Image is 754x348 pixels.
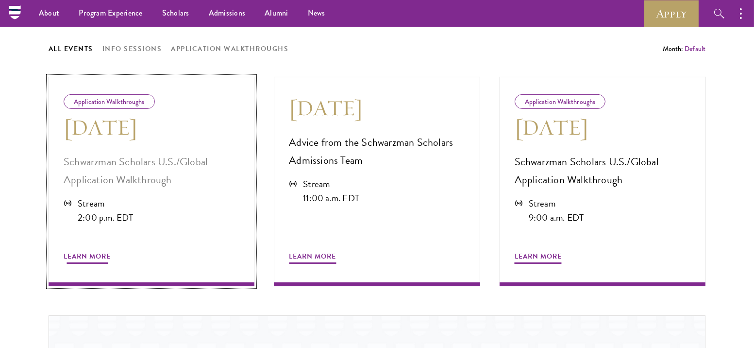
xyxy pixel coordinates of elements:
[529,196,584,210] div: Stream
[515,250,562,265] span: Learn More
[685,44,705,54] button: Default
[64,94,155,109] div: Application Walkthroughs
[49,77,254,286] a: Application Walkthroughs [DATE] Schwarzman Scholars U.S./Global Application Walkthrough Stream 2:...
[303,177,359,191] div: Stream
[49,43,93,55] button: All Events
[274,77,480,286] a: [DATE] Advice from the Schwarzman Scholars Admissions Team Stream 11:00 a.m. EDT Learn More
[303,191,359,205] div: 11:00 a.m. EDT
[171,43,289,55] button: Application Walkthroughs
[102,43,162,55] button: Info Sessions
[515,114,690,141] h3: [DATE]
[663,44,683,53] span: Month:
[289,134,465,170] p: Advice from the Schwarzman Scholars Admissions Team
[289,94,465,122] h3: [DATE]
[64,114,239,141] h3: [DATE]
[515,94,606,109] div: Application Walkthroughs
[78,210,134,225] div: 2:00 p.m. EDT
[529,210,584,225] div: 9:00 a.m. EDT
[289,250,336,265] span: Learn More
[64,250,111,265] span: Learn More
[78,196,134,210] div: Stream
[500,77,705,286] a: Application Walkthroughs [DATE] Schwarzman Scholars U.S./Global Application Walkthrough Stream 9:...
[64,153,239,189] p: Schwarzman Scholars U.S./Global Application Walkthrough
[515,153,690,189] p: Schwarzman Scholars U.S./Global Application Walkthrough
